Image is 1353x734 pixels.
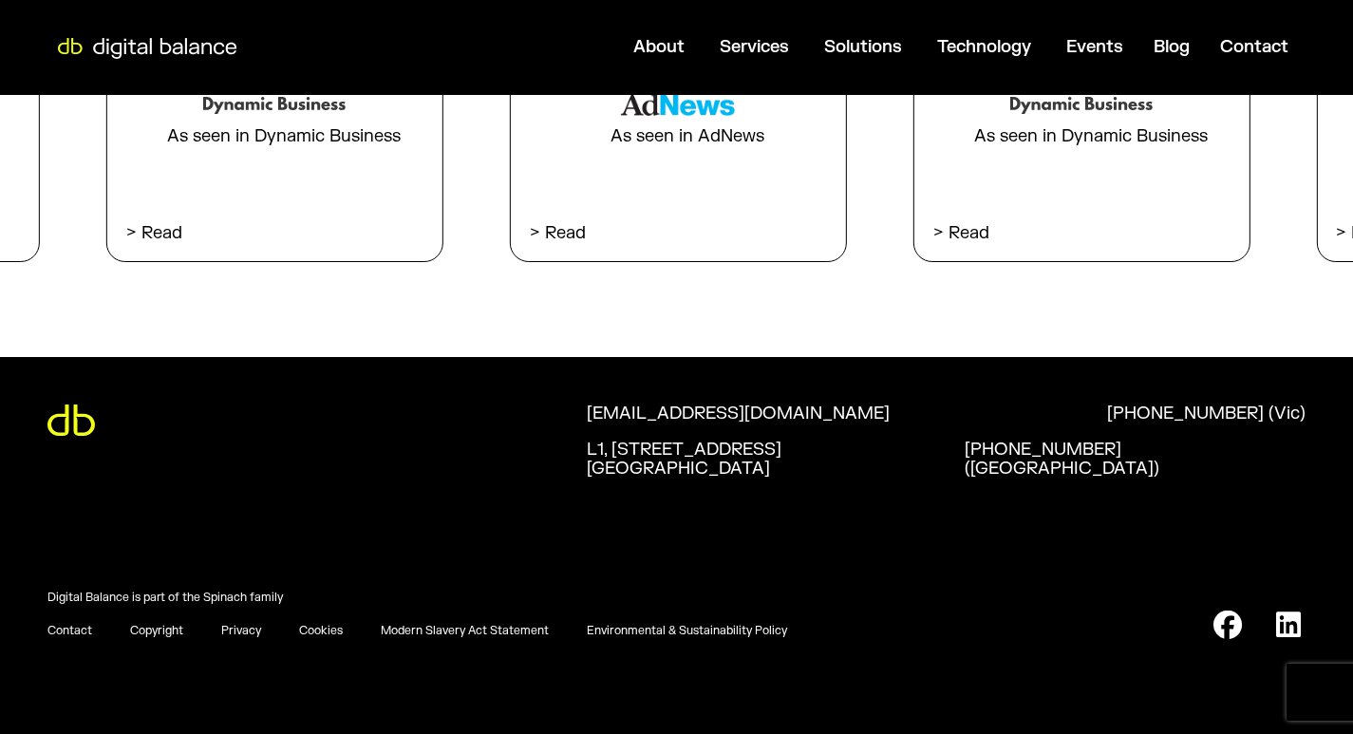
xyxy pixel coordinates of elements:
a: [EMAIL_ADDRESS][DOMAIN_NAME] [587,405,928,441]
p: > Read [530,222,827,244]
a: Copyright [130,624,183,639]
a: [PHONE_NUMBER] ([GEOGRAPHIC_DATA]) [965,441,1306,496]
div: Menu Toggle [249,28,1304,66]
a: Contact [47,624,92,639]
span: [GEOGRAPHIC_DATA] [587,458,770,480]
p: [EMAIL_ADDRESS][DOMAIN_NAME] [587,405,928,423]
p: > Read [933,222,1231,244]
a: Solutions [824,36,902,58]
img: Digital Balance logo [47,38,247,59]
nav: Menu [47,624,787,639]
a: [PHONE_NUMBER] (Vic) [965,405,1306,441]
nav: Menu [47,591,283,606]
nav: Menu [249,28,1304,66]
a: Digital Balance is part of the Spinach family [47,591,283,606]
p: L1, [STREET_ADDRESS] [587,441,928,479]
a: Events [1066,36,1123,58]
div: As seen in AdNews [592,116,764,147]
a: Environmental & Sustainability Policy [587,624,787,639]
img: DB logo [47,405,95,436]
div: As seen in Dynamic Business [148,116,401,147]
a: Modern Slavery Act Statement [381,624,549,639]
p: [PHONE_NUMBER] (Vic) [1107,405,1306,423]
a: Privacy [221,624,261,639]
a: About [633,36,685,58]
a: Contact [1220,36,1288,58]
p: > Read [126,222,423,244]
a: Services [720,36,789,58]
p: [PHONE_NUMBER] ([GEOGRAPHIC_DATA]) [965,441,1306,479]
div: As seen in Dynamic Business [955,116,1208,147]
a: Technology [937,36,1031,58]
a: L1, [STREET_ADDRESS][GEOGRAPHIC_DATA] [587,441,928,496]
a: Cookies [299,624,343,639]
a: Blog [1154,36,1190,58]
